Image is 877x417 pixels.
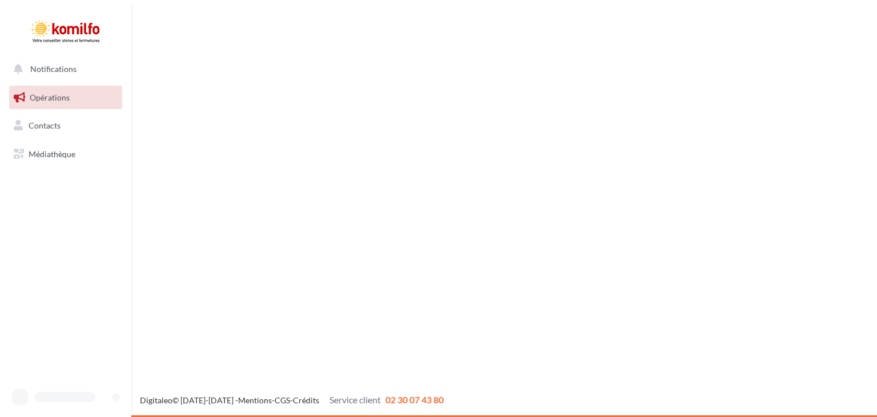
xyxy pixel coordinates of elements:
a: Contacts [7,114,124,138]
a: Digitaleo [140,395,172,405]
span: Service client [329,394,381,405]
a: Crédits [293,395,319,405]
span: © [DATE]-[DATE] - - - [140,395,444,405]
span: Notifications [30,64,77,74]
span: Contacts [29,121,61,130]
span: Médiathèque [29,149,75,159]
a: CGS [275,395,290,405]
a: Médiathèque [7,142,124,166]
a: Mentions [238,395,272,405]
button: Notifications [7,57,120,81]
span: Opérations [30,93,70,102]
a: Opérations [7,86,124,110]
span: 02 30 07 43 80 [385,394,444,405]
